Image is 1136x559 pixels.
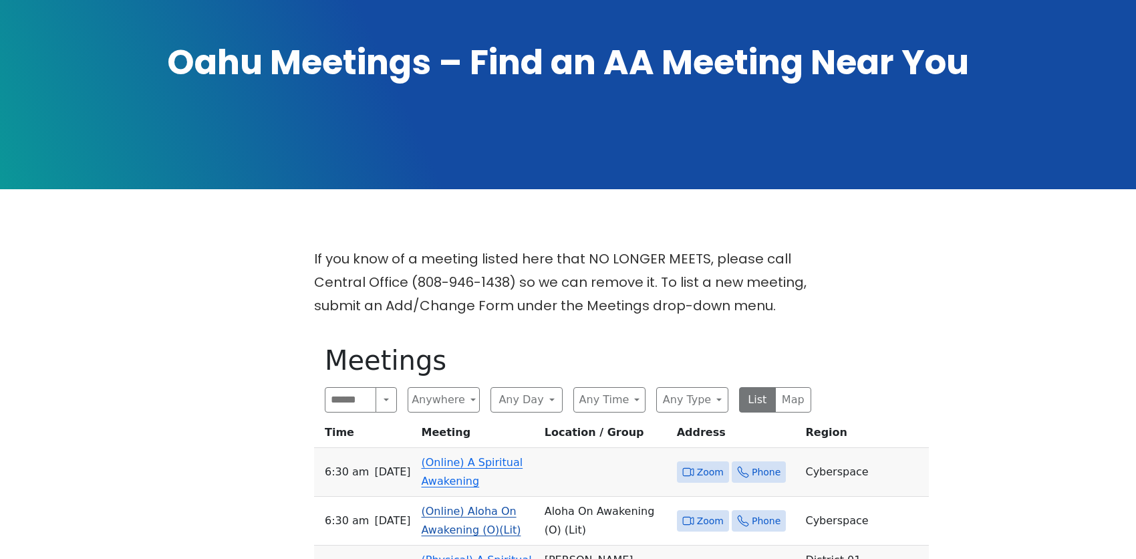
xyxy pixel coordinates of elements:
td: Aloha On Awakening (O) (Lit) [539,497,672,546]
span: 6:30 AM [325,512,369,530]
td: Cyberspace [800,497,928,546]
button: Any Day [490,387,563,413]
button: Map [775,387,812,413]
th: Address [672,423,801,448]
h1: Meetings [325,344,811,376]
th: Location / Group [539,423,672,448]
button: Any Time [573,387,646,413]
th: Time [314,423,416,448]
h1: Oahu Meetings – Find an AA Meeting Near You [100,39,1036,86]
span: Zoom [697,513,724,530]
span: [DATE] [374,512,410,530]
th: Meeting [416,423,539,448]
input: Search [325,387,376,413]
span: Phone [752,464,780,481]
button: List [739,387,776,413]
button: Any Type [656,387,728,413]
span: Phone [752,513,780,530]
a: (Online) A Spiritual Awakening [422,456,523,487]
td: Cyberspace [800,448,928,497]
span: Zoom [697,464,724,481]
button: Anywhere [408,387,480,413]
a: (Online) Aloha On Awakening (O)(Lit) [422,505,521,536]
p: If you know of a meeting listed here that NO LONGER MEETS, please call Central Office (808-946-14... [314,247,822,318]
span: [DATE] [374,463,410,481]
th: Region [800,423,928,448]
span: 6:30 AM [325,463,369,481]
button: Search [376,387,397,413]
